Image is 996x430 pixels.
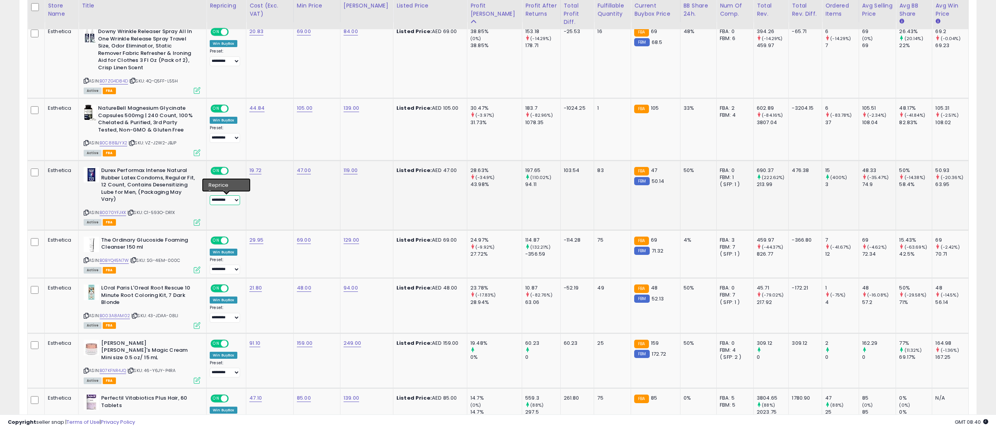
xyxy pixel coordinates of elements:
div: Esthetica [48,28,72,35]
div: 50% [684,167,711,174]
div: 56.14 [935,299,968,306]
span: | SKU: SG-4IEM-000C [130,257,180,263]
a: 69.00 [297,236,311,244]
img: 41SyAdWstNL._SL40_.jpg [84,284,99,300]
div: Total Rev. [757,2,785,18]
b: LOral Paris L'Oreal Root Rescue 10 Minute Root Coloring Kit, 7 Dark Blonde [101,284,196,308]
span: ON [211,105,221,112]
a: 249.00 [344,339,361,347]
div: 83 [597,167,625,174]
div: 30.47% [470,105,522,112]
small: (132.21%) [530,244,550,250]
div: ASIN: [84,284,200,328]
a: 159.00 [297,339,312,347]
div: AED 159.00 [396,340,461,347]
span: OFF [228,105,240,112]
div: 28.94% [470,299,522,306]
b: Listed Price: [396,104,432,112]
a: Privacy Policy [101,418,135,426]
div: Fulfillable Quantity [597,2,628,18]
small: (-2.34%) [867,112,886,118]
div: 63.95 [935,181,968,188]
div: 7 [825,237,858,244]
a: 94.00 [344,284,358,292]
div: 69 [935,237,968,244]
div: Profit [PERSON_NAME] [470,2,519,18]
a: Terms of Use [67,418,100,426]
div: 50% [899,167,932,174]
span: OFF [228,237,240,244]
div: 26.43% [899,28,932,35]
div: -172.21 [792,284,816,291]
b: [PERSON_NAME] [PERSON_NAME]'s Magic Cream Mini size 0.5 oz/ 15 mL [101,340,196,363]
div: 42.5% [899,251,932,258]
div: Preset: [210,188,240,205]
div: [PERSON_NAME] [344,2,390,10]
span: | SKU: 4Q-Q5FF-L55H [129,78,178,84]
span: 48 [651,284,658,291]
div: 309.12 [792,340,816,347]
div: Win BuyBox [210,249,237,256]
div: -1024.25 [564,105,588,112]
div: 74.9 [862,181,896,188]
div: AED 105.00 [396,105,461,112]
div: 10.87 [525,284,560,291]
div: 826.77 [757,251,788,258]
a: 20.83 [249,28,263,35]
div: 162.29 [862,340,896,347]
small: FBA [634,340,649,348]
span: | SKU: 43-JDAA-08LI [131,312,178,319]
span: OFF [228,340,240,347]
small: (11.32%) [905,347,922,353]
div: FBA: 3 [720,237,747,244]
span: | SKU: VZ-J2W2-JBJP [128,140,176,146]
small: (-14.5%) [941,292,959,298]
small: FBA [634,105,649,113]
small: (0%) [470,35,481,42]
span: FBA [103,322,116,329]
div: 15 [825,167,858,174]
div: 48 [935,284,968,291]
div: Cost (Exc. VAT) [249,2,290,18]
small: (-84.16%) [762,112,783,118]
span: FBA [103,219,116,226]
img: 412d-2gw95L._SL40_.jpg [84,28,96,44]
a: 29.95 [249,236,263,244]
small: (-14.29%) [830,35,851,42]
div: 6 [825,28,858,35]
b: Durex Performax Intense Natural Rubber Latex Condoms, Regular Fit, 12 Count, Contains Desensitizi... [101,167,196,205]
div: Num of Comp. [720,2,750,18]
a: 85.00 [297,394,311,402]
small: FBA [634,167,649,176]
a: B0070YFJKK [100,209,126,216]
div: 50% [684,284,711,291]
small: (-79.02%) [762,292,784,298]
div: 476.38 [792,167,816,174]
small: Avg Win Price. [935,18,940,25]
div: 63.06 [525,299,560,306]
span: All listings currently available for purchase on Amazon [84,88,102,94]
div: 48% [684,28,711,35]
div: 28.63% [470,167,522,174]
div: Profit After Returns [525,2,557,18]
span: OFF [228,29,240,35]
div: 48.33 [862,167,896,174]
a: 44.84 [249,104,265,112]
div: FBA: 0 [720,28,747,35]
small: (-3.97%) [475,112,494,118]
div: AED 47.00 [396,167,461,174]
b: Downy Wrinkle Releaser Spray All In One Wrinkle Release Spray Travel Size, Odor Eliminator, Stati... [98,28,193,73]
span: ON [211,168,221,174]
div: 15.43% [899,237,932,244]
div: -356.59 [525,251,560,258]
small: (-29.58%) [905,292,926,298]
small: (400%) [830,174,847,181]
small: (-83.78%) [830,112,852,118]
div: Preset: [210,305,240,323]
small: (-41.67%) [830,244,851,250]
div: 108.04 [862,119,896,126]
img: 3106ivZzc-L._SL40_.jpg [84,340,99,355]
div: 22% [899,42,932,49]
div: Esthetica [48,284,72,291]
b: Listed Price: [396,284,432,291]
